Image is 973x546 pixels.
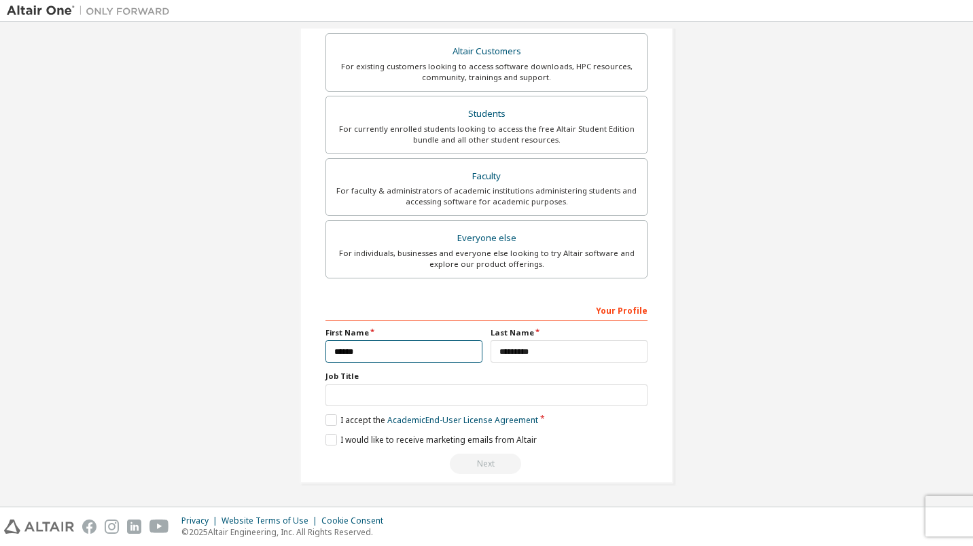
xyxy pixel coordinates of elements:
div: Read and acccept EULA to continue [325,454,648,474]
label: Job Title [325,371,648,382]
div: Everyone else [334,229,639,248]
label: Last Name [491,327,648,338]
img: linkedin.svg [127,520,141,534]
img: instagram.svg [105,520,119,534]
label: First Name [325,327,482,338]
label: I would like to receive marketing emails from Altair [325,434,537,445]
div: Website Terms of Use [222,515,321,526]
label: I accept the [325,414,538,426]
div: Altair Customers [334,42,639,61]
a: Academic End-User License Agreement [387,414,538,426]
div: Privacy [181,515,222,526]
img: facebook.svg [82,520,96,534]
div: For faculty & administrators of academic institutions administering students and accessing softwa... [334,185,639,207]
p: © 2025 Altair Engineering, Inc. All Rights Reserved. [181,526,391,538]
img: altair_logo.svg [4,520,74,534]
div: Faculty [334,167,639,186]
div: Cookie Consent [321,515,391,526]
img: Altair One [7,4,177,18]
div: For existing customers looking to access software downloads, HPC resources, community, trainings ... [334,61,639,83]
div: Your Profile [325,299,648,321]
div: Students [334,105,639,124]
div: For individuals, businesses and everyone else looking to try Altair software and explore our prod... [334,248,639,270]
div: For currently enrolled students looking to access the free Altair Student Edition bundle and all ... [334,124,639,145]
img: youtube.svg [149,520,169,534]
